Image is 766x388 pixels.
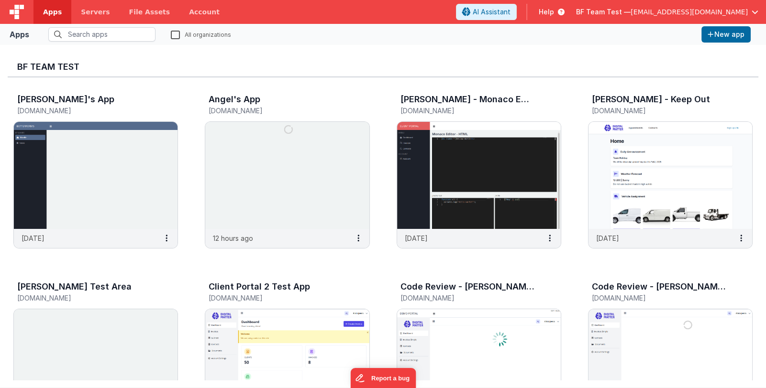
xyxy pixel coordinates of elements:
[592,282,726,291] h3: Code Review - [PERSON_NAME]
[400,107,537,114] h5: [DOMAIN_NAME]
[473,7,511,17] span: AI Assistant
[17,282,132,291] h3: [PERSON_NAME] Test Area
[17,62,749,72] h3: BF Team Test
[129,7,170,17] span: File Assets
[539,7,554,17] span: Help
[576,7,631,17] span: BF Team Test —
[209,95,260,104] h3: Angel's App
[592,294,729,302] h5: [DOMAIN_NAME]
[209,294,345,302] h5: [DOMAIN_NAME]
[48,27,155,42] input: Search apps
[400,95,534,104] h3: [PERSON_NAME] - Monaco Editor Test
[22,233,44,243] p: [DATE]
[171,30,231,39] label: All organizations
[400,294,537,302] h5: [DOMAIN_NAME]
[17,95,114,104] h3: [PERSON_NAME]'s App
[10,29,29,40] div: Apps
[592,95,710,104] h3: [PERSON_NAME] - Keep Out
[400,282,534,291] h3: Code Review - [PERSON_NAME]
[81,7,110,17] span: Servers
[350,368,416,388] iframe: Marker.io feedback button
[209,282,310,291] h3: Client Portal 2 Test App
[209,107,345,114] h5: [DOMAIN_NAME]
[405,233,428,243] p: [DATE]
[213,233,253,243] p: 12 hours ago
[43,7,62,17] span: Apps
[17,107,154,114] h5: [DOMAIN_NAME]
[17,294,154,302] h5: [DOMAIN_NAME]
[701,26,751,43] button: New app
[456,4,517,20] button: AI Assistant
[592,107,729,114] h5: [DOMAIN_NAME]
[596,233,619,243] p: [DATE]
[631,7,748,17] span: [EMAIL_ADDRESS][DOMAIN_NAME]
[576,7,758,17] button: BF Team Test — [EMAIL_ADDRESS][DOMAIN_NAME]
